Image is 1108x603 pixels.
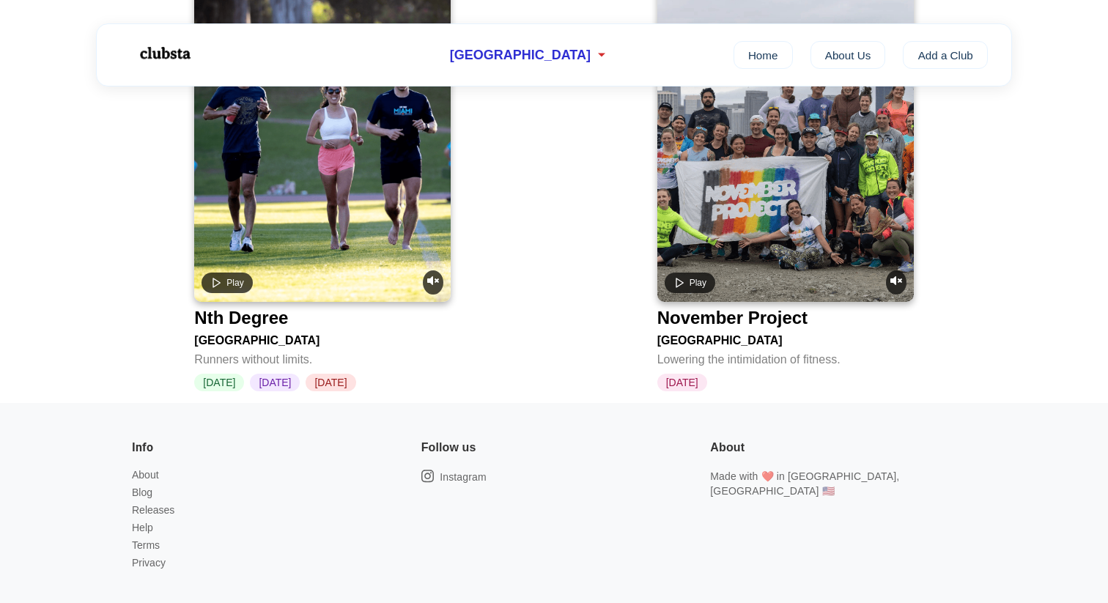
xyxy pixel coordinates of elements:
[903,41,988,69] a: Add a Club
[132,504,174,516] a: Releases
[665,273,715,293] button: Play video
[306,374,355,391] span: [DATE]
[132,469,159,481] a: About
[120,35,208,72] img: Logo
[440,470,487,484] p: Instagram
[657,374,707,391] span: [DATE]
[132,487,152,498] a: Blog
[194,328,451,347] div: [GEOGRAPHIC_DATA]
[690,278,706,288] span: Play
[250,374,300,391] span: [DATE]
[657,308,808,328] div: November Project
[132,522,153,533] a: Help
[421,469,487,484] a: Instagram
[710,469,976,498] p: Made with ❤️ in [GEOGRAPHIC_DATA], [GEOGRAPHIC_DATA] 🇺🇸
[886,270,906,295] button: Unmute video
[421,438,476,457] h6: Follow us
[194,308,288,328] div: Nth Degree
[202,273,252,293] button: Play video
[657,347,914,366] div: Lowering the intimidation of fitness.
[710,438,745,457] h6: About
[657,328,914,347] div: [GEOGRAPHIC_DATA]
[194,347,451,366] div: Runners without limits.
[810,41,886,69] a: About Us
[226,278,243,288] span: Play
[132,557,166,569] a: Privacy
[132,539,160,551] a: Terms
[194,374,244,391] span: [DATE]
[132,438,153,457] h6: Info
[450,48,591,63] span: [GEOGRAPHIC_DATA]
[423,270,443,295] button: Unmute video
[734,41,793,69] a: Home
